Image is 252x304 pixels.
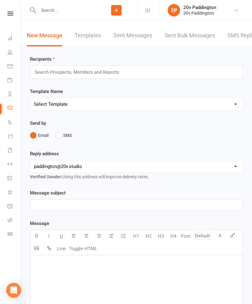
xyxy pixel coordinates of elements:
[155,230,167,242] button: H3
[130,230,142,242] button: H1
[34,68,125,76] input: Search Prospects, Members and Reports
[7,74,21,88] a: Payments
[7,186,21,200] a: What's New
[183,10,216,16] div: 20v Paddington
[68,242,99,255] button: Toggle HTML
[30,119,46,127] label: Send by
[7,228,21,242] a: Class kiosk mode
[168,4,180,16] div: 2P
[7,200,21,214] a: General attendance kiosk mode
[7,46,21,60] a: People
[142,230,155,242] button: H2
[214,230,226,242] button: A
[183,5,216,10] div: 20v Paddington
[167,230,180,242] button: H4
[7,214,21,228] a: Roll call kiosk mode
[114,25,152,46] a: Sent Messages
[55,129,72,141] button: SMS
[60,233,63,239] span: U
[30,220,49,227] label: Message
[165,25,215,46] a: Sent Bulk Messages
[7,130,21,144] a: Product Sales
[30,174,62,179] strong: Verified Sender:
[180,230,192,242] button: Font
[30,189,66,197] label: Message subject
[7,88,21,102] a: Reports
[30,55,55,63] label: Recipients
[6,283,21,298] div: Open Intercom Messenger
[55,242,68,255] button: Line
[27,25,62,46] a: New Message
[30,174,149,179] span: Using this address will improve delivery rates.
[7,60,21,74] a: Calendar
[30,129,49,141] button: Email
[55,230,68,242] button: U
[194,232,212,240] input: Default
[30,150,59,157] label: Reply address
[7,32,21,46] a: Dashboard
[30,88,63,95] label: Template Name
[75,25,101,46] a: Templates
[36,6,95,15] input: Search...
